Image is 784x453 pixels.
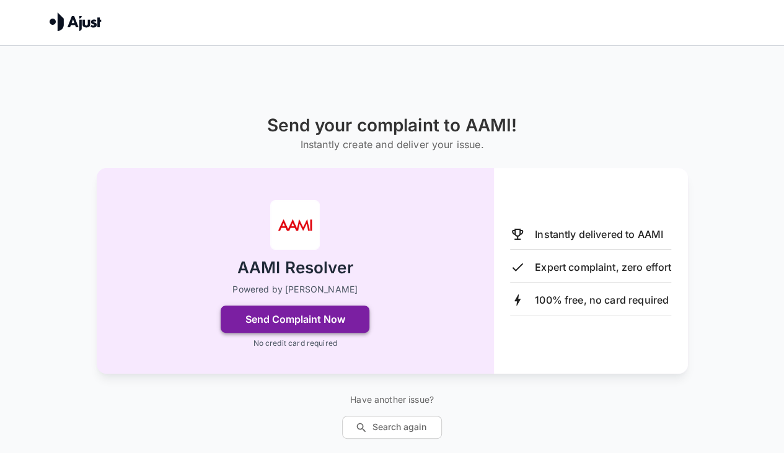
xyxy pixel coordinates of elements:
p: 100% free, no card required [535,292,669,307]
h1: Send your complaint to AAMI! [267,115,517,136]
p: Instantly delivered to AAMI [535,227,663,242]
p: Expert complaint, zero effort [535,260,671,275]
img: Ajust [50,12,102,31]
p: No credit card required [253,338,337,349]
button: Search again [342,416,442,439]
button: Send Complaint Now [221,306,369,333]
h6: Instantly create and deliver your issue. [267,136,517,153]
h2: AAMI Resolver [237,257,353,279]
p: Have another issue? [342,394,442,406]
p: Powered by [PERSON_NAME] [232,283,358,296]
img: AAMI [270,200,320,250]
